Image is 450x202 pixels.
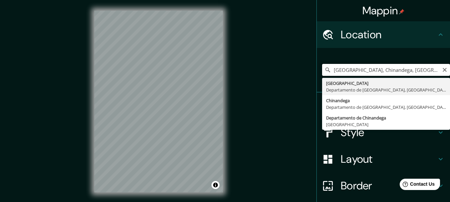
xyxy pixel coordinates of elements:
[391,176,443,195] iframe: Help widget launcher
[94,11,223,192] canvas: Map
[442,66,447,73] button: Clear
[326,104,446,110] div: Departamento de [GEOGRAPHIC_DATA], [GEOGRAPHIC_DATA]
[326,80,446,87] div: [GEOGRAPHIC_DATA]
[326,121,446,128] div: [GEOGRAPHIC_DATA]
[212,181,220,189] button: Toggle attribution
[326,97,446,104] div: Chinandega
[341,28,437,41] h4: Location
[317,93,450,119] div: Pins
[322,64,450,76] input: Pick your city or area
[326,114,446,121] div: Departamento de Chinandega
[341,179,437,192] h4: Border
[317,172,450,199] div: Border
[341,152,437,166] h4: Layout
[317,21,450,48] div: Location
[341,126,437,139] h4: Style
[326,87,446,93] div: Departamento de [GEOGRAPHIC_DATA], [GEOGRAPHIC_DATA]
[317,146,450,172] div: Layout
[362,4,405,17] h4: Mappin
[317,119,450,146] div: Style
[399,9,404,14] img: pin-icon.png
